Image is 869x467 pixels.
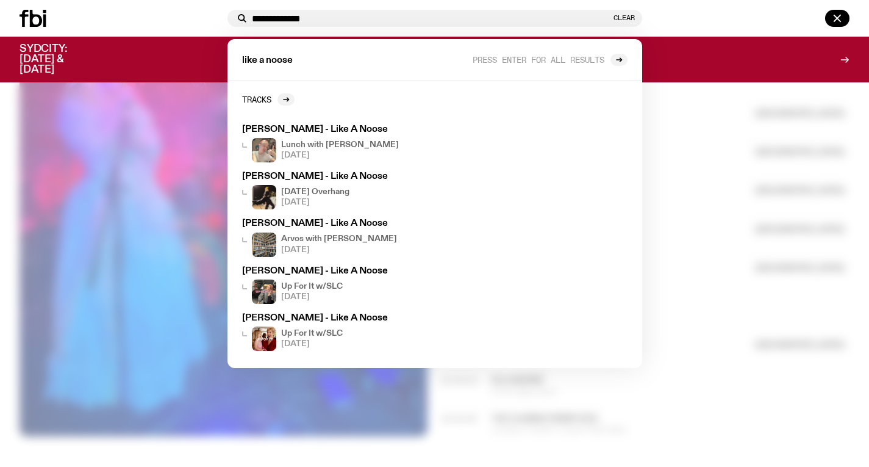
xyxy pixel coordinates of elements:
[237,167,471,214] a: [PERSON_NAME] - Like A Noose[DATE] Overhang[DATE]
[281,235,397,243] h4: Arvos with [PERSON_NAME]
[281,141,399,149] h4: Lunch with [PERSON_NAME]
[237,309,471,356] a: [PERSON_NAME] - Like A NooseUp For It w/SLC[DATE]
[242,95,271,104] h2: Tracks
[242,267,467,276] h3: [PERSON_NAME] - Like A Noose
[281,330,343,338] h4: Up For It w/SLC
[242,93,295,106] a: Tracks
[242,56,293,65] span: like a noose
[242,314,467,323] h3: [PERSON_NAME] - Like A Noose
[281,246,397,254] span: [DATE]
[281,283,343,291] h4: Up For It w/SLC
[281,151,399,159] span: [DATE]
[281,340,343,348] span: [DATE]
[473,55,604,64] span: Press enter for all results
[473,54,628,66] a: Press enter for all results
[281,293,343,301] span: [DATE]
[20,44,98,75] h3: SYDCITY: [DATE] & [DATE]
[237,214,471,261] a: [PERSON_NAME] - Like A NooseA corner shot of the fbi music libraryArvos with [PERSON_NAME][DATE]
[237,120,471,167] a: [PERSON_NAME] - Like A NooseLunch with [PERSON_NAME][DATE]
[242,172,467,181] h3: [PERSON_NAME] - Like A Noose
[242,219,467,228] h3: [PERSON_NAME] - Like A Noose
[237,262,471,309] a: [PERSON_NAME] - Like A NooseUp For It w/SLC[DATE]
[242,125,467,134] h3: [PERSON_NAME] - Like A Noose
[252,233,276,257] img: A corner shot of the fbi music library
[281,188,349,196] h4: [DATE] Overhang
[613,15,635,21] button: Clear
[281,198,349,206] span: [DATE]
